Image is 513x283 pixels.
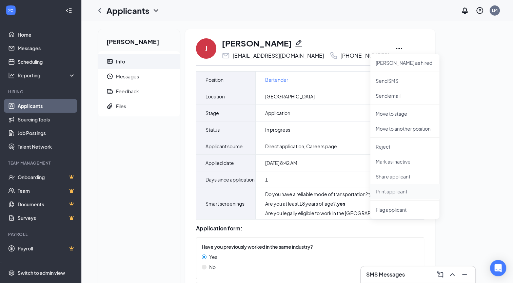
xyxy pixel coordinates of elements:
[196,225,424,232] div: Application form:
[18,140,76,153] a: Talent Network
[205,109,219,117] span: Stage
[330,52,338,60] svg: Phone
[8,269,15,276] svg: Settings
[460,270,469,279] svg: Minimize
[8,231,74,237] div: Payroll
[18,197,76,211] a: DocumentsCrown
[395,44,403,53] svg: Ellipses
[18,41,76,55] a: Messages
[8,160,74,166] div: Team Management
[205,126,220,134] span: Status
[337,201,345,207] strong: yes
[447,269,458,280] button: ChevronUp
[222,52,230,60] svg: Email
[116,58,125,65] div: Info
[376,206,434,213] span: Flag applicant
[376,188,434,195] p: Print applicant
[18,211,76,225] a: SurveysCrown
[366,271,405,278] h3: SMS Messages
[205,44,208,53] div: J
[265,93,315,100] span: [GEOGRAPHIC_DATA]
[205,175,255,184] span: Days since application
[490,260,506,276] div: Open Intercom Messenger
[476,6,484,15] svg: QuestionInfo
[233,52,324,59] div: [EMAIL_ADDRESS][DOMAIN_NAME]
[376,158,434,165] p: Mark as inactive
[106,58,113,65] svg: ContactCard
[265,110,290,116] span: Application
[7,7,14,14] svg: WorkstreamLogo
[202,243,313,250] span: Have you previously worked in the same industry?
[222,37,292,49] h1: [PERSON_NAME]
[265,176,268,183] span: 1
[459,269,470,280] button: Minimize
[65,7,72,14] svg: Collapse
[18,113,76,126] a: Sourcing Tools
[18,55,76,69] a: Scheduling
[265,126,290,133] span: In progress
[18,72,76,79] div: Reporting
[265,159,297,166] span: [DATE] 8:42 AM
[205,159,234,167] span: Applied date
[376,59,434,66] p: [PERSON_NAME] as hired
[376,77,434,84] p: Send SMS
[18,269,65,276] div: Switch to admin view
[205,200,244,208] span: Smart screenings
[492,7,497,13] div: LM
[8,89,74,95] div: Hiring
[461,6,469,15] svg: Notifications
[96,6,104,15] svg: ChevronLeft
[340,52,390,59] div: [PHONE_NUMBER]
[209,253,217,261] span: Yes
[209,263,216,271] span: No
[448,270,456,279] svg: ChevronUp
[265,210,406,216] div: Are you legally eligible to work in the [GEOGRAPHIC_DATA]? :
[116,69,174,84] span: Messages
[205,76,223,84] span: Position
[98,29,180,51] h2: [PERSON_NAME]
[98,99,180,114] a: PaperclipFiles
[98,54,180,69] a: ContactCardInfo
[18,126,76,140] a: Job Postings
[18,242,76,255] a: PayrollCrown
[265,76,288,83] a: Bartender
[265,191,406,197] div: Do you have a reliable mode of transportation? :
[106,5,149,16] h1: Applicants
[265,200,406,207] div: Are you at least 18 years of age? :
[18,28,76,41] a: Home
[18,170,76,184] a: OnboardingCrown
[436,270,444,279] svg: ComposeMessage
[376,173,434,180] p: Share applicant
[295,39,303,47] svg: Pencil
[18,99,76,113] a: Applicants
[18,184,76,197] a: TeamCrown
[106,73,113,80] svg: Clock
[376,92,434,99] p: Send email
[376,125,434,132] p: Move to another position
[8,72,15,79] svg: Analysis
[205,142,243,150] span: Applicant source
[376,110,434,117] p: Move to stage
[98,69,180,84] a: ClockMessages
[106,88,113,95] svg: Report
[265,143,337,150] span: Direct application, Careers page
[116,103,126,110] div: Files
[116,88,139,95] div: Feedback
[435,269,446,280] button: ComposeMessage
[205,92,225,100] span: Location
[98,84,180,99] a: ReportFeedback
[376,143,434,150] p: Reject
[152,6,160,15] svg: ChevronDown
[106,103,113,110] svg: Paperclip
